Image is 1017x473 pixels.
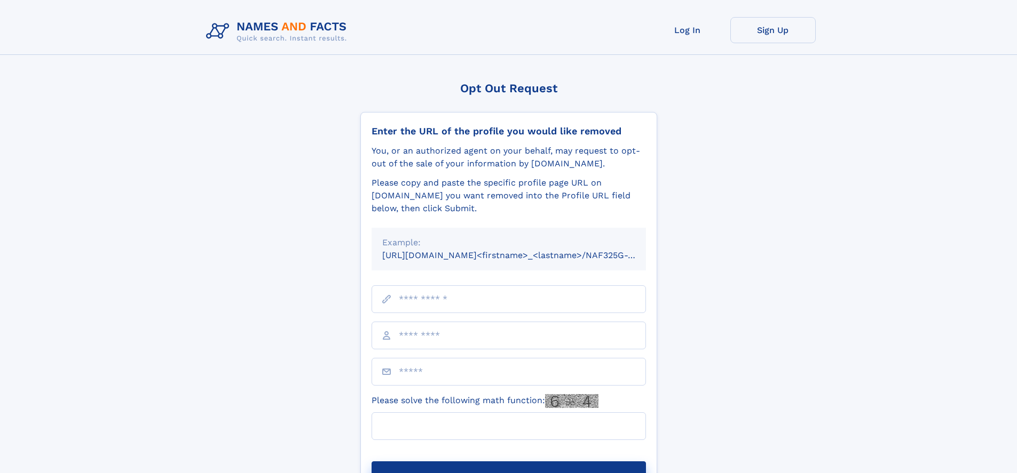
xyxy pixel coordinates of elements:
[202,17,356,46] img: Logo Names and Facts
[372,145,646,170] div: You, or an authorized agent on your behalf, may request to opt-out of the sale of your informatio...
[382,250,666,260] small: [URL][DOMAIN_NAME]<firstname>_<lastname>/NAF325G-xxxxxxxx
[372,394,598,408] label: Please solve the following math function:
[730,17,816,43] a: Sign Up
[360,82,657,95] div: Opt Out Request
[372,125,646,137] div: Enter the URL of the profile you would like removed
[645,17,730,43] a: Log In
[382,236,635,249] div: Example:
[372,177,646,215] div: Please copy and paste the specific profile page URL on [DOMAIN_NAME] you want removed into the Pr...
